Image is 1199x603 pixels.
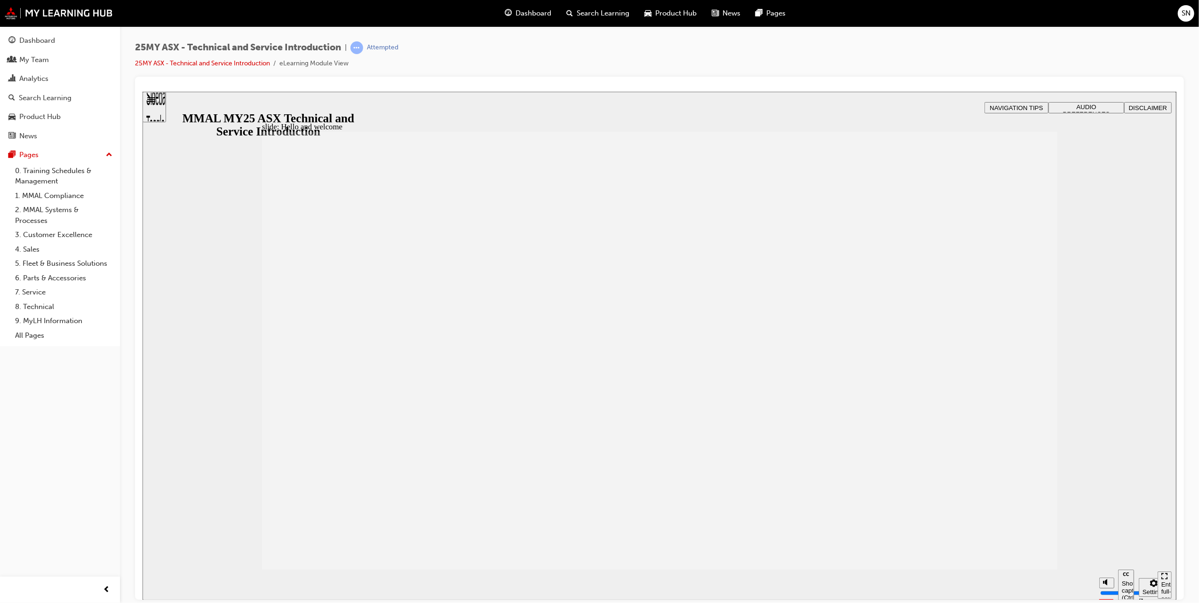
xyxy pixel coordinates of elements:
[4,70,116,87] a: Analytics
[11,300,116,314] a: 8. Technical
[958,498,1018,505] input: volume
[996,486,1026,505] button: Settings
[559,4,637,23] a: search-iconSearch Learning
[8,37,16,45] span: guage-icon
[19,131,37,142] div: News
[19,93,71,103] div: Search Learning
[1019,489,1025,517] div: Enter full-screen (Ctrl+Alt+F)
[4,89,116,107] a: Search Learning
[11,242,116,257] a: 4. Sales
[4,30,116,146] button: DashboardMy TeamAnalyticsSearch LearningProduct HubNews
[982,10,1029,22] button: DISCLAIMER
[756,8,763,19] span: pages-icon
[705,4,748,23] a: news-iconNews
[8,94,15,103] span: search-icon
[567,8,573,19] span: search-icon
[11,271,116,286] a: 6. Parts & Accessories
[8,75,16,83] span: chart-icon
[19,111,61,122] div: Product Hub
[767,8,786,19] span: Pages
[5,7,113,19] img: mmal
[8,113,16,121] span: car-icon
[996,505,1015,533] label: Zoom to fit
[656,8,697,19] span: Product Hub
[957,486,972,497] button: Mute (Ctrl+Alt+M)
[723,8,741,19] span: News
[19,150,39,160] div: Pages
[19,55,49,65] div: My Team
[1178,5,1194,22] button: SN
[11,314,116,328] a: 9. MyLH Information
[8,151,16,159] span: pages-icon
[345,42,347,53] span: |
[19,35,55,46] div: Dashboard
[516,8,552,19] span: Dashboard
[11,328,116,343] a: All Pages
[4,127,116,145] a: News
[1000,497,1023,504] div: Settings
[11,256,116,271] a: 5. Fleet & Business Solutions
[11,285,116,300] a: 7. Service
[279,58,349,69] li: eLearning Module View
[367,43,398,52] div: Attempted
[103,584,111,596] span: prev-icon
[11,228,116,242] a: 3. Customer Excellence
[1015,480,1029,507] button: Enter full-screen (Ctrl+Alt+F)
[1015,478,1029,508] nav: slide navigation
[11,164,116,189] a: 0. Training Schedules & Management
[106,149,112,161] span: up-icon
[906,10,982,22] button: AUDIO PREFERENCES
[577,8,630,19] span: Search Learning
[11,189,116,203] a: 1. MMAL Compliance
[986,13,1024,20] span: DISCLAIMER
[645,8,652,19] span: car-icon
[1182,8,1191,19] span: SN
[847,13,900,20] span: NAVIGATION TIPS
[8,56,16,64] span: people-icon
[4,51,116,69] a: My Team
[19,73,48,84] div: Analytics
[135,42,341,53] span: 25MY ASX - Technical and Service Introduction
[748,4,794,23] a: pages-iconPages
[979,488,988,509] div: Show captions (Ctrl+Alt+C)
[4,146,116,164] button: Pages
[952,478,1010,508] div: misc controls
[921,12,968,26] span: AUDIO PREFERENCES
[976,478,992,508] button: Show captions (Ctrl+Alt+C)
[712,8,719,19] span: news-icon
[135,59,270,67] a: 25MY ASX - Technical and Service Introduction
[4,32,116,49] a: Dashboard
[350,41,363,54] span: learningRecordVerb_ATTEMPT-icon
[8,132,16,141] span: news-icon
[505,8,512,19] span: guage-icon
[11,203,116,228] a: 2. MMAL Systems & Processes
[637,4,705,23] a: car-iconProduct Hub
[842,10,906,22] button: NAVIGATION TIPS
[498,4,559,23] a: guage-iconDashboard
[4,108,116,126] a: Product Hub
